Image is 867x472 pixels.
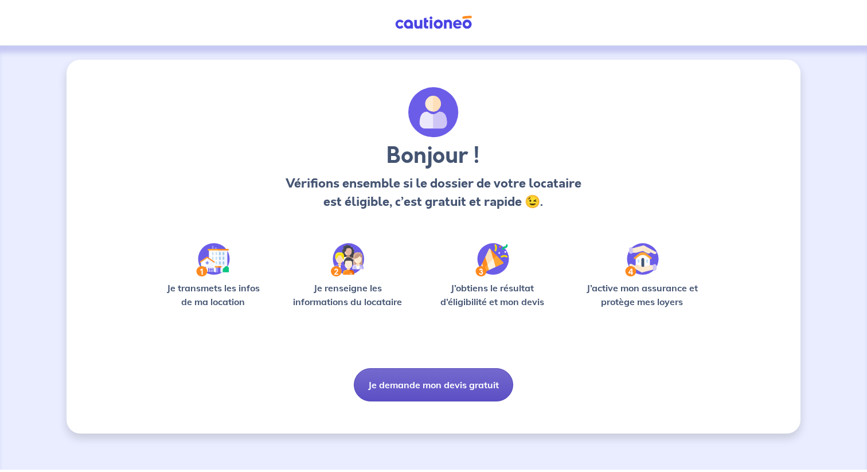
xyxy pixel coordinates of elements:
[158,281,268,309] p: Je transmets les infos de ma location
[354,368,513,401] button: Je demande mon devis gratuit
[625,243,659,276] img: /static/bfff1cf634d835d9112899e6a3df1a5d/Step-4.svg
[282,174,584,211] p: Vérifions ensemble si le dossier de votre locataire est éligible, c’est gratuit et rapide 😉.
[390,15,477,30] img: Cautioneo
[196,243,230,276] img: /static/90a569abe86eec82015bcaae536bd8e6/Step-1.svg
[286,281,409,309] p: Je renseigne les informations du locataire
[575,281,709,309] p: J’active mon assurance et protège mes loyers
[282,142,584,170] h3: Bonjour !
[475,243,509,276] img: /static/f3e743aab9439237c3e2196e4328bba9/Step-3.svg
[331,243,364,276] img: /static/c0a346edaed446bb123850d2d04ad552/Step-2.svg
[428,281,557,309] p: J’obtiens le résultat d’éligibilité et mon devis
[408,87,459,138] img: archivate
